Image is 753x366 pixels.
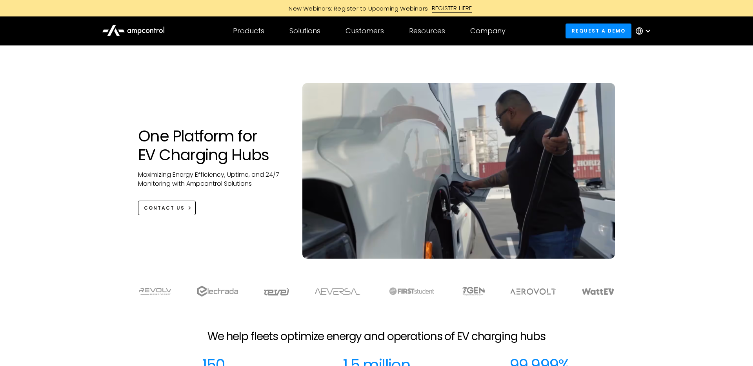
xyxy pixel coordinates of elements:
div: Products [233,27,264,35]
div: Company [470,27,506,35]
a: CONTACT US [138,201,196,215]
div: Solutions [289,27,320,35]
a: Request a demo [566,24,631,38]
div: Customers [346,27,384,35]
img: electrada logo [197,286,238,297]
a: New Webinars: Register to Upcoming WebinarsREGISTER HERE [200,4,553,13]
h1: One Platform for EV Charging Hubs [138,127,287,164]
div: Resources [409,27,445,35]
p: Maximizing Energy Efficiency, Uptime, and 24/7 Monitoring with Ampcontrol Solutions [138,170,287,188]
div: REGISTER HERE [432,4,472,13]
h2: We help fleets optimize energy and operations of EV charging hubs [207,330,546,343]
div: New Webinars: Register to Upcoming Webinars [281,4,432,13]
div: CONTACT US [144,205,185,212]
img: Aerovolt Logo [510,288,557,295]
img: WattEV logo [582,288,615,295]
